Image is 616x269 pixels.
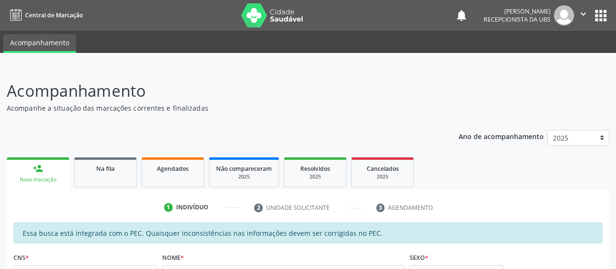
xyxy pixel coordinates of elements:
span: Agendados [157,165,189,173]
label: Sexo [410,250,428,265]
p: Ano de acompanhamento [459,130,544,142]
i:  [578,9,589,19]
span: Na fila [96,165,115,173]
div: Indivíduo [176,203,208,212]
div: Nova marcação [13,176,63,183]
a: Acompanhamento [3,34,76,53]
div: 2025 [359,173,407,180]
div: 2025 [216,173,272,180]
div: Essa busca está integrada com o PEC. Quaisquer inconsistências nas informações devem ser corrigid... [13,222,603,243]
button: notifications [455,9,468,22]
span: Não compareceram [216,165,272,173]
div: person_add [33,163,43,174]
button:  [574,5,592,26]
p: Acompanhe a situação das marcações correntes e finalizadas [7,103,428,113]
button: apps [592,7,609,24]
div: 1 [164,203,173,212]
p: Acompanhamento [7,79,428,103]
span: Central de Marcação [25,11,83,19]
img: img [554,5,574,26]
div: 2025 [291,173,339,180]
span: Cancelados [367,165,399,173]
div: [PERSON_NAME] [484,7,551,15]
a: Central de Marcação [7,7,83,23]
span: Resolvidos [300,165,330,173]
label: Nome [162,250,184,265]
span: Recepcionista da UBS [484,15,551,24]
